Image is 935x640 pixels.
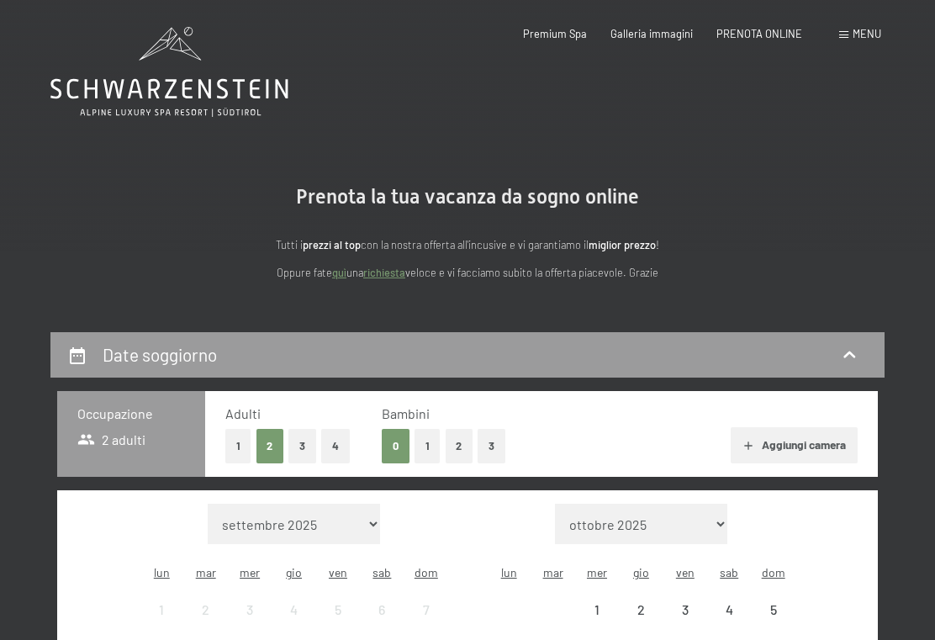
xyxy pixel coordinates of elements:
h2: Date soggiorno [103,344,217,365]
div: Thu Sep 04 2025 [272,588,315,632]
abbr: sabato [720,565,738,579]
abbr: martedì [196,565,216,579]
span: 2 adulti [77,431,145,449]
div: Mon Sep 01 2025 [140,588,183,632]
div: Sat Sep 06 2025 [360,588,404,632]
abbr: lunedì [154,565,170,579]
abbr: lunedì [501,565,517,579]
div: Sun Sep 07 2025 [404,588,448,632]
button: 2 [256,429,284,463]
abbr: martedì [543,565,563,579]
button: 1 [415,429,441,463]
div: arrivo/check-in non effettuabile [360,588,404,632]
abbr: giovedì [286,565,302,579]
abbr: sabato [372,565,391,579]
a: Galleria immagini [610,27,693,40]
div: arrivo/check-in non effettuabile [575,588,619,632]
div: Thu Oct 02 2025 [619,588,663,632]
div: Wed Oct 01 2025 [575,588,619,632]
div: arrivo/check-in non effettuabile [140,588,183,632]
span: Adulti [225,405,261,421]
button: 0 [382,429,409,463]
div: arrivo/check-in non effettuabile [707,588,751,632]
abbr: venerdì [676,565,695,579]
p: Tutti i con la nostra offerta all'incusive e vi garantiamo il ! [131,236,804,253]
abbr: mercoledì [587,565,607,579]
div: Fri Oct 03 2025 [663,588,707,632]
abbr: giovedì [633,565,649,579]
button: 3 [478,429,505,463]
span: Prenota la tua vacanza da sogno online [296,185,639,209]
button: 3 [288,429,316,463]
div: Sat Oct 04 2025 [707,588,751,632]
strong: prezzi al top [303,238,361,251]
abbr: domenica [762,565,785,579]
div: Tue Sep 02 2025 [184,588,228,632]
a: Premium Spa [523,27,587,40]
span: Menu [853,27,881,40]
div: arrivo/check-in non effettuabile [619,588,663,632]
button: Aggiungi camera [731,427,858,464]
span: Bambini [382,405,430,421]
div: arrivo/check-in non effettuabile [184,588,228,632]
abbr: mercoledì [240,565,260,579]
button: 2 [446,429,473,463]
abbr: domenica [415,565,438,579]
a: quì [332,266,346,279]
div: Fri Sep 05 2025 [316,588,360,632]
div: arrivo/check-in non effettuabile [751,588,795,632]
p: Oppure fate una veloce e vi facciamo subito la offerta piacevole. Grazie [131,264,804,281]
div: arrivo/check-in non effettuabile [663,588,707,632]
div: Wed Sep 03 2025 [228,588,272,632]
div: arrivo/check-in non effettuabile [228,588,272,632]
div: arrivo/check-in non effettuabile [404,588,448,632]
strong: miglior prezzo [589,238,656,251]
div: Sun Oct 05 2025 [751,588,795,632]
abbr: venerdì [329,565,347,579]
a: richiesta [363,266,405,279]
button: 4 [321,429,350,463]
a: PRENOTA ONLINE [716,27,802,40]
div: arrivo/check-in non effettuabile [316,588,360,632]
button: 1 [225,429,251,463]
div: arrivo/check-in non effettuabile [272,588,315,632]
h3: Occupazione [77,405,185,423]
